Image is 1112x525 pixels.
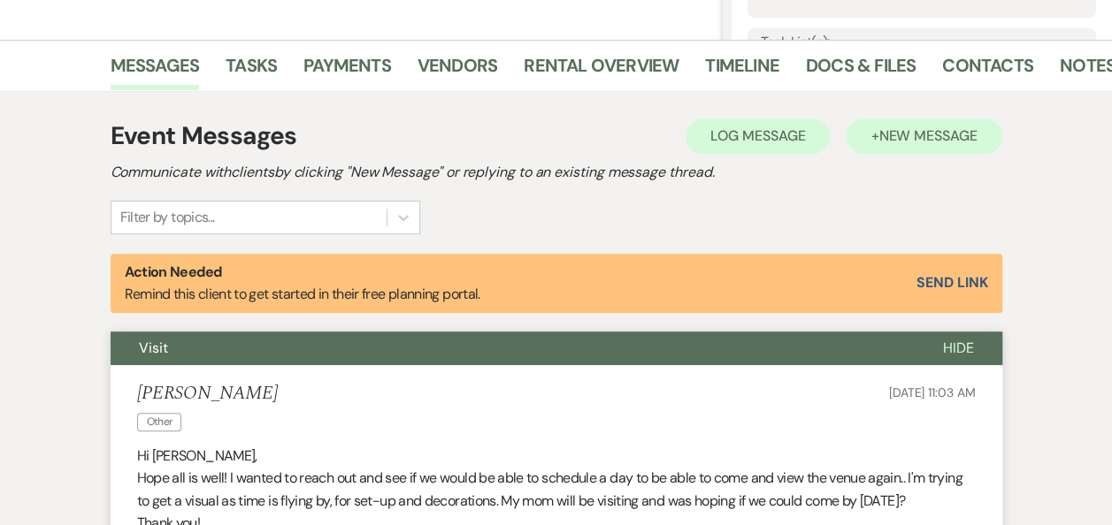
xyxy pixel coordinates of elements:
p: Hi [PERSON_NAME], [137,445,976,468]
span: [DATE] 11:03 AM [889,384,976,400]
span: Log Message [710,126,805,145]
button: Visit [111,331,915,365]
span: Other [137,413,182,431]
a: Vendors [418,51,497,90]
a: Tasks [226,51,277,90]
div: Filter by topics... [120,207,215,228]
a: Docs & Files [806,51,916,90]
a: Contacts [942,51,1033,90]
span: Hide [943,339,974,357]
h2: Communicate with clients by clicking "New Message" or replying to an existing message thread. [111,162,1002,183]
button: Send Link [916,276,987,290]
button: Log Message [686,118,830,154]
button: +New Message [846,118,1001,154]
p: Remind this client to get started in their free planning portal. [125,261,480,306]
a: Timeline [705,51,779,90]
span: Visit [139,339,168,357]
a: Payments [303,51,391,90]
label: Task List(s): [761,30,1083,56]
p: Hope all is well! I wanted to reach out and see if we would be able to schedule a day to be able ... [137,467,976,512]
h5: [PERSON_NAME] [137,383,278,405]
a: Messages [111,51,200,90]
strong: Action Needed [125,262,222,281]
span: New Message [878,126,977,145]
button: Hide [915,331,1002,365]
a: Rental Overview [524,51,679,90]
h1: Event Messages [111,118,297,155]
